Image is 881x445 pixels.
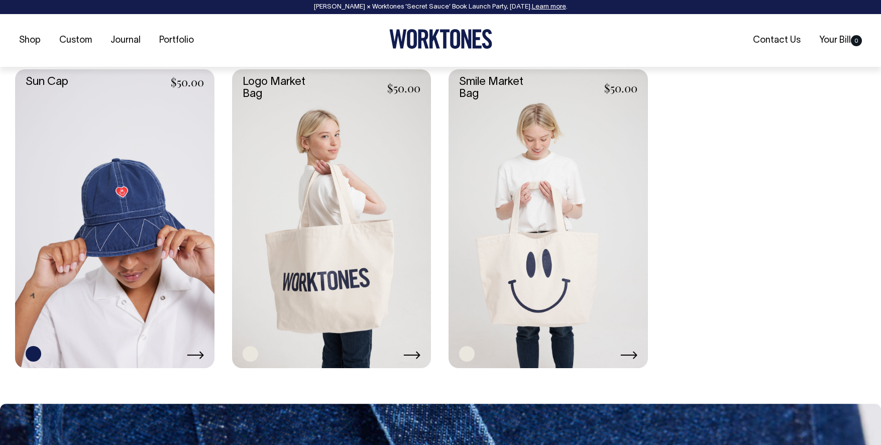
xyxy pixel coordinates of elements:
a: Your Bill0 [815,32,866,49]
a: Portfolio [155,32,198,49]
span: 0 [851,35,862,46]
a: Learn more [532,4,566,10]
a: Custom [55,32,96,49]
a: Contact Us [749,32,805,49]
a: Shop [15,32,45,49]
div: [PERSON_NAME] × Worktones ‘Secret Sauce’ Book Launch Party, [DATE]. . [10,4,871,11]
a: Journal [106,32,145,49]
